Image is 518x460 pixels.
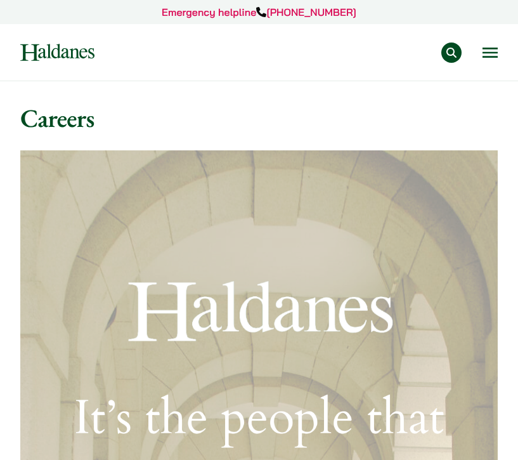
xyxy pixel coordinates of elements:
button: Search [441,43,462,63]
h1: Careers [20,103,498,133]
img: Logo of Haldanes [20,44,94,61]
button: Open menu [482,48,498,58]
a: Emergency helpline[PHONE_NUMBER] [162,6,356,18]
